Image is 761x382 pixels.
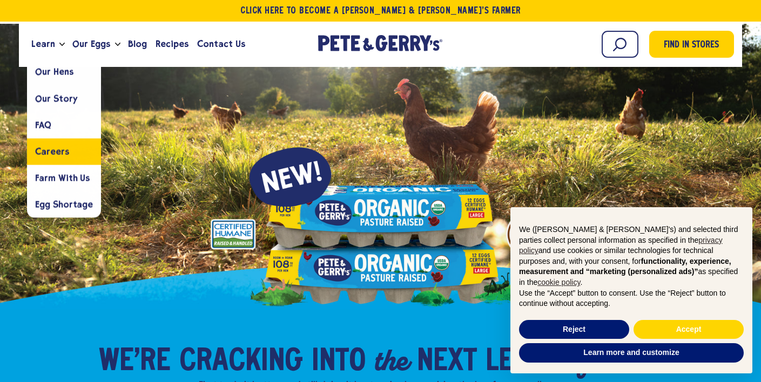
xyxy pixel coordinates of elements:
button: Learn more and customize [519,343,744,363]
a: Learn [27,30,59,59]
a: Our Eggs [68,30,115,59]
a: Egg Shortage [27,191,101,217]
a: FAQ [27,112,101,138]
a: Recipes [151,30,193,59]
span: FAQ [35,120,51,130]
em: the [374,340,408,379]
button: Reject [519,320,629,339]
span: We’re [99,346,171,378]
a: Farm With Us [27,165,101,191]
span: Our Story [35,93,77,104]
span: Level [486,346,556,378]
span: Farm With Us [35,173,90,183]
span: Next [417,346,477,378]
a: Careers [27,138,101,165]
a: Find in Stores [649,31,734,58]
p: Use the “Accept” button to consent. Use the “Reject” button to continue without accepting. [519,288,744,309]
button: Accept [634,320,744,339]
a: cookie policy [537,278,580,286]
span: Contact Us [197,37,245,51]
span: Learn [31,37,55,51]
a: Contact Us [193,30,250,59]
span: Recipes [156,37,188,51]
a: Blog [124,30,151,59]
span: Our Eggs [72,37,110,51]
div: Notice [502,199,761,382]
span: Blog [128,37,147,51]
input: Search [602,31,638,58]
a: Our Hens [27,59,101,85]
span: into [312,346,366,378]
span: Our Hens [35,67,73,77]
span: Egg Shortage [35,199,93,209]
span: Cracking [179,346,303,378]
button: Open the dropdown menu for Learn [59,43,65,46]
p: We ([PERSON_NAME] & [PERSON_NAME]'s) and selected third parties collect personal information as s... [519,224,744,288]
span: Careers [35,146,69,156]
a: Our Story [27,85,101,112]
span: Find in Stores [664,38,719,53]
button: Open the dropdown menu for Our Eggs [115,43,120,46]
